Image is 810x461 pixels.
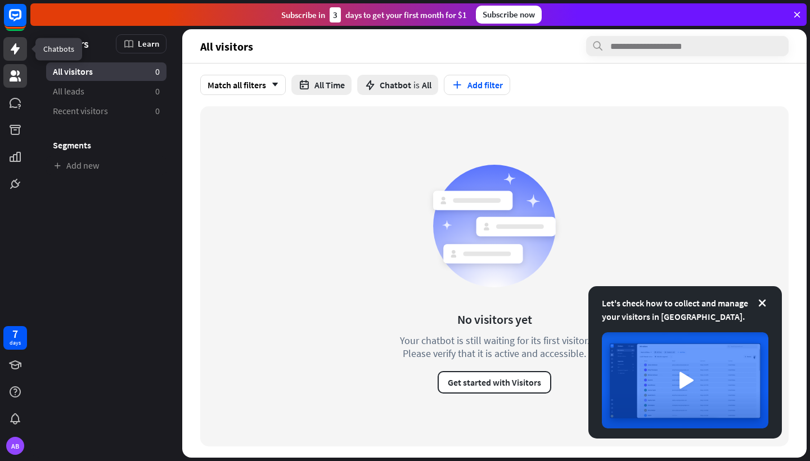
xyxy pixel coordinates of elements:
button: All Time [291,75,352,95]
a: Add new [46,156,166,175]
span: is [413,79,420,91]
a: 7 days [3,326,27,350]
div: Match all filters [200,75,286,95]
div: No visitors yet [457,311,532,327]
span: Visitors [53,37,89,50]
div: AB [6,437,24,455]
button: Get started with Visitors [438,371,551,394]
span: Recent visitors [53,105,108,117]
span: All visitors [200,40,253,53]
div: 7 [12,329,18,339]
aside: 0 [155,105,160,117]
div: 3 [330,7,341,22]
button: Add filter [444,75,510,95]
span: Chatbot [380,79,411,91]
i: arrow_down [266,82,278,88]
h3: Segments [46,139,166,151]
span: All [422,79,431,91]
div: Subscribe in days to get your first month for $1 [281,7,467,22]
div: Your chatbot is still waiting for its first visitor. Please verify that it is active and accessible. [379,334,610,360]
div: days [10,339,21,347]
a: Recent visitors 0 [46,102,166,120]
div: Subscribe now [476,6,542,24]
img: image [602,332,768,428]
div: Let's check how to collect and manage your visitors in [GEOGRAPHIC_DATA]. [602,296,768,323]
span: Learn [138,38,159,49]
a: All leads 0 [46,82,166,101]
aside: 0 [155,66,160,78]
span: All leads [53,85,84,97]
span: All visitors [53,66,93,78]
aside: 0 [155,85,160,97]
button: Open LiveChat chat widget [9,4,43,38]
